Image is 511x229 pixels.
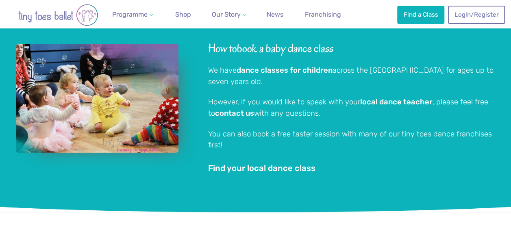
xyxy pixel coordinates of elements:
a: Find your local dance class [208,164,315,173]
a: local dance teacher [360,98,433,106]
a: Shop [172,6,194,23]
span: Shop [175,11,191,18]
p: You can also book a free taster session with many of our tiny toes dance franchises first! [208,129,496,151]
a: Franchising [302,6,344,23]
p: We have across the [GEOGRAPHIC_DATA] for ages up to seven years old. [208,65,496,87]
a: Login/Register [448,6,505,24]
p: However, if you would like to speak with your , please feel free to with any questions. [208,97,496,119]
a: View full-size image [16,44,178,153]
span: Our Story [212,11,241,18]
a: Our Story [209,6,249,23]
span: Programme [112,11,148,18]
a: Programme [109,6,156,23]
a: dance classes for children [237,67,333,75]
span: Franchising [305,11,341,18]
a: Find a Class [397,6,444,24]
span: News [267,11,283,18]
img: tiny toes ballet [9,4,107,26]
a: contact us [215,110,254,118]
h3: How to [208,41,496,56]
a: book a baby dance class [237,43,334,55]
a: News [263,6,287,23]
